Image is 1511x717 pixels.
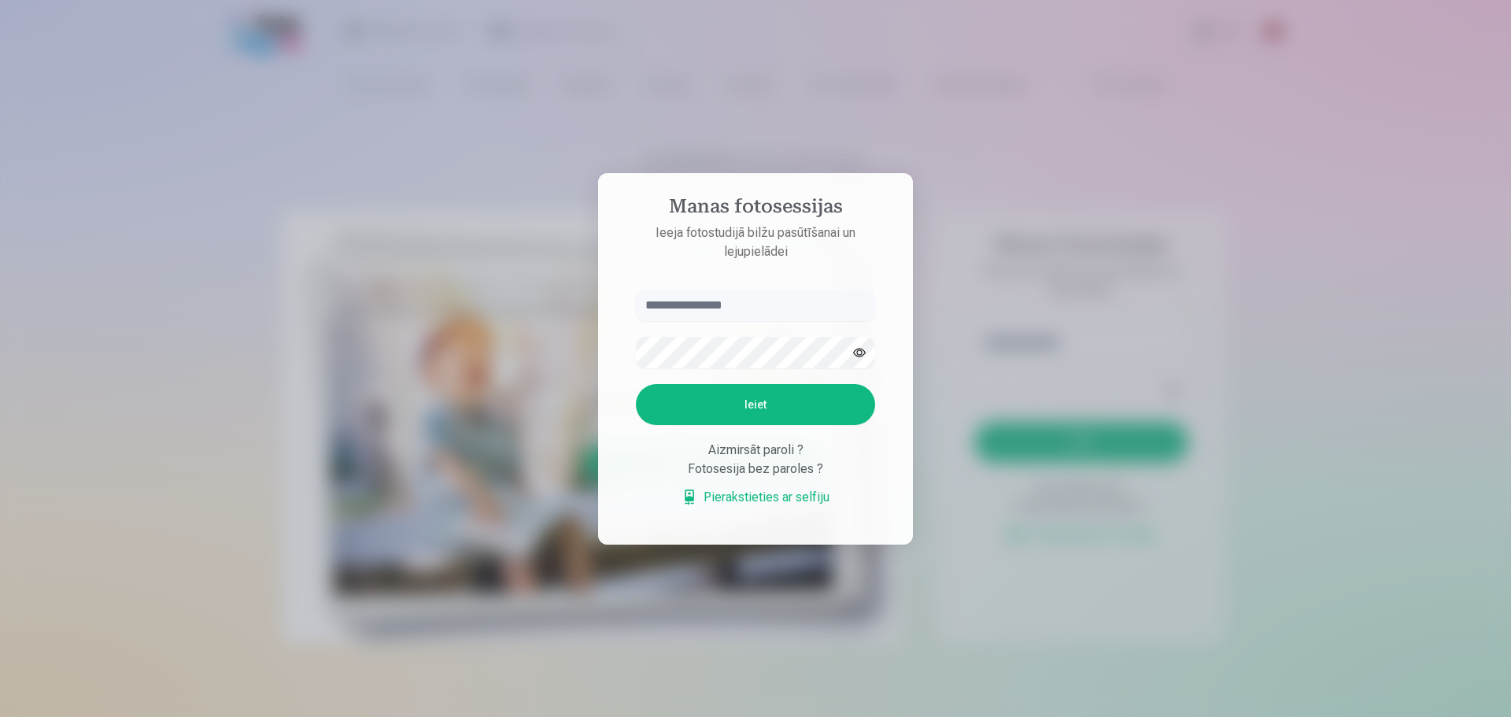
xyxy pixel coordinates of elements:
a: Pierakstieties ar selfiju [682,488,829,507]
p: Ieeja fotostudijā bilžu pasūtīšanai un lejupielādei [620,224,891,261]
h4: Manas fotosessijas [620,195,891,224]
button: Ieiet [636,384,875,425]
div: Fotosesija bez paroles ? [636,460,875,479]
div: Aizmirsāt paroli ? [636,441,875,460]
